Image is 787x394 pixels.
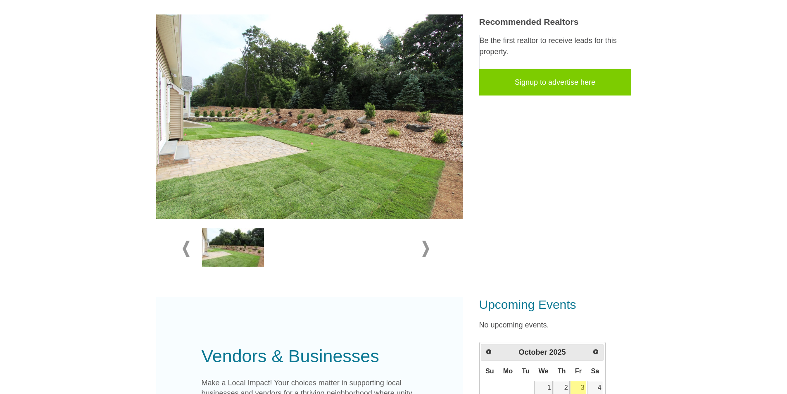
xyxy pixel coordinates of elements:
span: Monday [503,367,513,375]
a: Signup to advertise here [479,69,631,96]
h3: Recommended Realtors [479,17,631,27]
span: Wednesday [539,367,549,375]
a: Next [589,345,602,358]
span: Sunday [485,367,494,375]
span: Tuesday [522,367,530,375]
span: 2025 [549,348,566,356]
span: Thursday [558,367,566,375]
span: Next [592,349,599,355]
span: October [518,348,547,356]
p: No upcoming events. [479,320,631,331]
span: Friday [575,367,582,375]
h3: Upcoming Events [479,297,631,312]
span: Saturday [591,367,599,375]
a: Prev [482,345,495,358]
div: Vendors & Businesses [202,343,417,370]
span: Prev [485,349,492,355]
p: Be the first realtor to receive leads for this property. [480,35,631,57]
